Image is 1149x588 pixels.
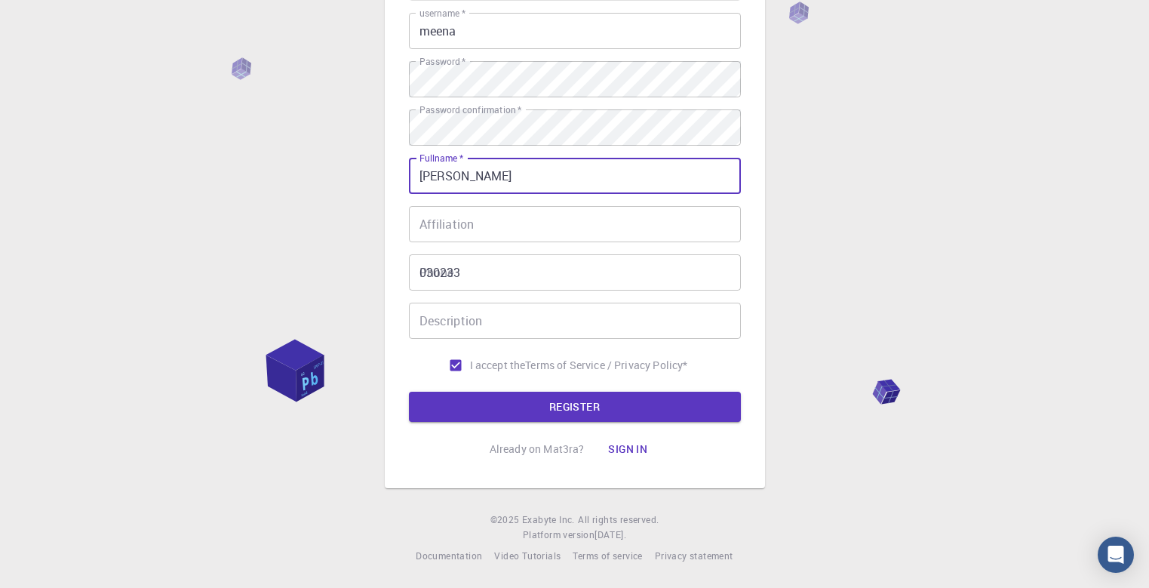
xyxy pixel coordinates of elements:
a: Exabyte Inc. [522,513,575,528]
span: All rights reserved. [578,513,659,528]
span: © 2025 [490,513,522,528]
a: Terms of Service / Privacy Policy* [525,358,687,373]
div: Open Intercom Messenger [1098,537,1134,573]
a: Terms of service [573,549,642,564]
label: username [419,7,465,20]
span: Privacy statement [655,550,733,562]
span: Video Tutorials [494,550,561,562]
button: Sign in [596,434,659,464]
a: [DATE]. [594,528,626,543]
label: Password confirmation [419,103,521,116]
span: Exabyte Inc. [522,513,575,525]
a: Documentation [416,549,482,564]
span: Platform version [523,528,594,543]
span: Terms of service [573,550,642,562]
a: Privacy statement [655,549,733,564]
span: [DATE] . [594,528,626,540]
span: I accept the [470,358,526,373]
p: Already on Mat3ra? [490,442,585,457]
label: Fullname [419,152,463,165]
a: Video Tutorials [494,549,561,564]
button: REGISTER [409,392,741,422]
p: Terms of Service / Privacy Policy * [525,358,687,373]
label: Password [419,55,465,68]
span: Documentation [416,550,482,562]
